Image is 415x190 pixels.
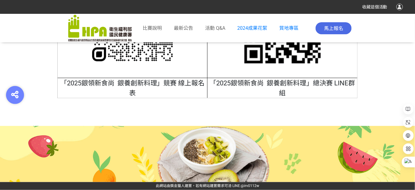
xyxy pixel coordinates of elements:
a: 此網站由獎金獵人建置，若有網站建置需求 [156,184,224,188]
span: 比賽說明 [143,25,162,31]
span: 最新公告 [174,25,193,31]
button: 馬上報名 [316,22,352,34]
a: 比賽說明 [143,25,162,32]
span: 「2025銀領新食尚 銀養創新料理」競賽 線上報名表 [60,79,205,97]
a: 2024成果花絮 [238,25,268,31]
span: 收藏這個活動 [362,5,387,9]
a: 質地專區 [280,25,299,31]
span: 「2025銀領新食尚 銀養創新料理」總決賽 LINE群組 [210,79,355,97]
span: 可洽 LINE: [156,184,259,188]
img: 「2025銀領新食尚 銀養創新料理」競賽 [68,15,132,42]
a: 活動 Q&A [205,25,226,32]
a: 最新公告 [174,25,193,32]
a: @irv0112w [241,184,259,188]
span: 活動 Q&A [205,25,226,31]
span: 馬上報名 [324,26,343,31]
